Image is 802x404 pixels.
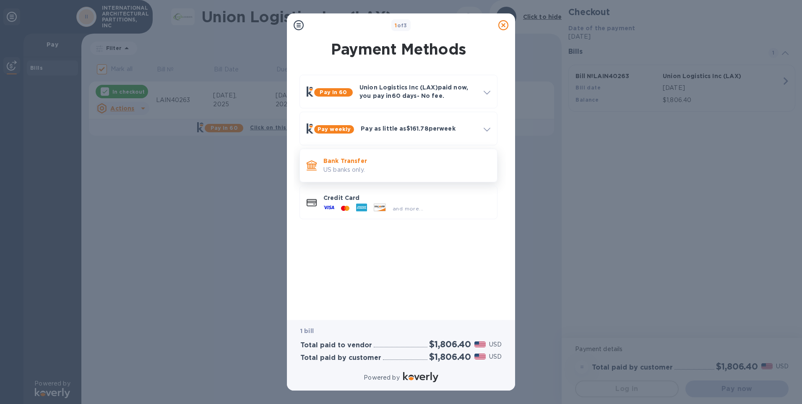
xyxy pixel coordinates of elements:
[300,354,381,362] h3: Total paid by customer
[474,341,486,347] img: USD
[395,22,397,29] span: 1
[429,352,471,362] h2: $1,806.40
[359,83,477,100] p: Union Logistics Inc (LAX) paid now, you pay in 60 days - No fee.
[298,40,499,58] h1: Payment Methods
[320,89,347,95] b: Pay in 60
[489,340,502,349] p: USD
[318,126,351,132] b: Pay weekly
[323,157,490,165] p: Bank Transfer
[323,165,490,174] p: US banks only.
[364,373,399,382] p: Powered by
[393,205,423,212] span: and more...
[361,124,477,133] p: Pay as little as $161.78 per week
[395,22,407,29] b: of 3
[489,352,502,361] p: USD
[474,354,486,359] img: USD
[300,328,314,334] b: 1 bill
[300,341,372,349] h3: Total paid to vendor
[323,194,490,202] p: Credit Card
[403,372,438,382] img: Logo
[429,339,471,349] h2: $1,806.40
